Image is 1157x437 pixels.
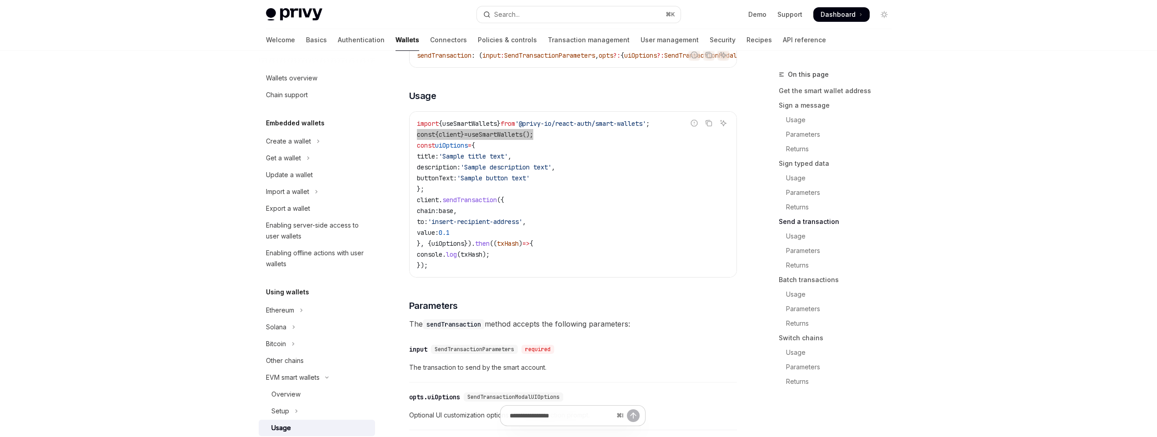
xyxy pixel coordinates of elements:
[439,207,453,215] span: base
[779,302,899,316] a: Parameters
[266,322,286,333] div: Solana
[259,420,375,436] a: Usage
[266,372,320,383] div: EVM smart wallets
[510,406,613,426] input: Ask a question...
[409,345,427,354] div: input
[417,174,457,182] span: buttonText:
[417,261,428,269] span: });
[417,185,424,193] span: };
[519,239,522,248] span: )
[417,141,435,149] span: const
[779,229,899,243] a: Usage
[779,331,899,345] a: Switch chains
[259,150,375,166] button: Toggle Get a wallet section
[779,287,899,302] a: Usage
[266,248,370,269] div: Enabling offline actions with user wallets
[417,218,428,226] span: to:
[521,345,554,354] div: required
[468,141,471,149] span: =
[428,218,522,226] span: 'insert-recipient-address'
[464,130,468,139] span: =
[664,51,770,60] span: SendTransactionModalUIOptions
[627,409,640,422] button: Send message
[417,163,461,171] span: description:
[461,250,482,258] span: txHash
[779,84,899,98] a: Get the smart wallet address
[482,51,501,60] span: input
[490,239,497,248] span: ((
[409,299,458,312] span: Parameters
[641,29,699,51] a: User management
[266,29,295,51] a: Welcome
[821,10,856,19] span: Dashboard
[266,136,311,147] div: Create a wallet
[259,386,375,402] a: Overview
[396,29,419,51] a: Wallets
[259,336,375,352] button: Toggle Bitcoin section
[877,7,892,22] button: Toggle dark mode
[522,130,533,139] span: ();
[271,389,301,400] div: Overview
[417,196,439,204] span: client
[710,29,736,51] a: Security
[266,118,325,129] h5: Embedded wallets
[266,169,313,180] div: Update a wallet
[442,250,446,258] span: .
[624,51,657,60] span: uiOptions
[779,171,899,185] a: Usage
[461,163,551,171] span: 'Sample description text'
[266,89,308,100] div: Chain support
[688,117,700,129] button: Report incorrect code
[777,10,802,19] a: Support
[259,353,375,369] a: Other chains
[508,152,511,160] span: ,
[813,7,870,22] a: Dashboard
[259,184,375,200] button: Toggle Import a wallet section
[442,119,497,128] span: useSmartWallets
[306,29,327,51] a: Basics
[271,422,291,433] div: Usage
[599,51,613,60] span: opts
[259,87,375,103] a: Chain support
[779,316,899,331] a: Returns
[666,11,675,18] span: ⌘ K
[478,29,537,51] a: Policies & controls
[266,355,304,366] div: Other chains
[457,174,530,182] span: 'Sample button text'
[621,51,624,60] span: {
[746,29,772,51] a: Recipes
[497,239,519,248] span: txHash
[515,119,646,128] span: '@privy-io/react-auth/smart-wallets'
[783,29,826,51] a: API reference
[779,273,899,287] a: Batch transactions
[439,130,461,139] span: client
[788,69,829,80] span: On this page
[522,239,530,248] span: =>
[439,152,508,160] span: 'Sample title text'
[471,141,475,149] span: {
[442,196,497,204] span: sendTransaction
[779,243,899,258] a: Parameters
[657,51,664,60] span: ?:
[779,142,899,156] a: Returns
[435,346,514,353] span: SendTransactionParameters
[595,51,599,60] span: ,
[259,217,375,244] a: Enabling server-side access to user wallets
[409,392,460,402] div: opts.uiOptions
[266,153,301,164] div: Get a wallet
[271,406,289,417] div: Setup
[259,200,375,217] a: Export a wallet
[435,141,468,149] span: uiOptions
[779,98,899,113] a: Sign a message
[748,10,766,19] a: Demo
[461,130,464,139] span: }
[468,130,522,139] span: useSmartWallets
[717,49,729,61] button: Ask AI
[266,287,309,298] h5: Using wallets
[548,29,630,51] a: Transaction management
[464,239,475,248] span: }).
[431,239,464,248] span: uiOptions
[779,200,899,214] a: Returns
[779,127,899,142] a: Parameters
[409,318,737,330] span: The method accepts the following parameters:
